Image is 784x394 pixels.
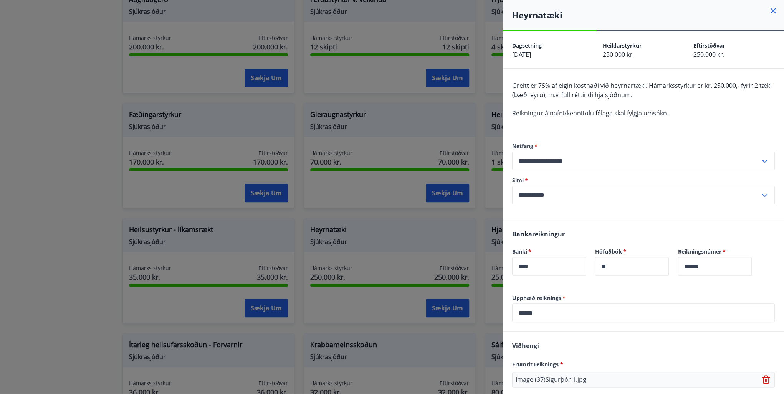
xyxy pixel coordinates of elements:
span: Bankareikningur [512,230,565,238]
label: Netfang [512,142,775,150]
label: Reikningsnúmer [678,248,752,256]
span: 250.000 kr. [603,50,634,59]
span: Frumrit reiknings [512,361,563,368]
div: Upphæð reiknings [512,303,775,322]
label: Höfuðbók [595,248,669,256]
span: Greitt er 75% af eigin kostnaði við heyrnartæki. Hámarksstyrkur er kr. 250.000,- fyrir 2 tæki (bæ... [512,81,772,99]
label: Sími [512,176,775,184]
span: Eftirstöðvar [693,42,725,49]
h4: Heyrnatæki [512,9,784,21]
span: [DATE] [512,50,531,59]
span: 250.000 kr. [693,50,724,59]
label: Upphæð reiknings [512,294,775,302]
p: Image (37)Sigurþór 1.jpg [516,375,586,384]
span: Viðhengi [512,341,539,350]
span: Reikningur á nafni/kennitölu félaga skal fylgja umsókn. [512,109,668,117]
span: Dagsetning [512,42,542,49]
span: Heildarstyrkur [603,42,642,49]
label: Banki [512,248,586,256]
